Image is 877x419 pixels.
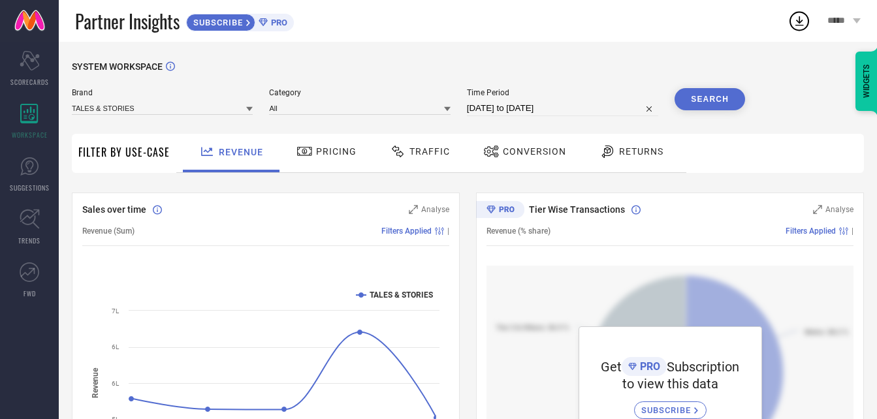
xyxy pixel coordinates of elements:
[409,146,450,157] span: Traffic
[10,183,50,193] span: SUGGESTIONS
[503,146,566,157] span: Conversion
[186,10,294,31] a: SUBSCRIBEPRO
[667,359,739,375] span: Subscription
[187,18,246,27] span: SUBSCRIBE
[447,226,449,236] span: |
[18,236,40,245] span: TRENDS
[72,88,253,97] span: Brand
[75,8,180,35] span: Partner Insights
[82,204,146,215] span: Sales over time
[641,405,694,415] span: SUBSCRIBE
[268,18,287,27] span: PRO
[634,392,707,419] a: SUBSCRIBE
[825,205,853,214] span: Analyse
[813,205,822,214] svg: Zoom
[91,367,100,398] tspan: Revenue
[370,290,433,300] text: TALES & STORIES
[12,130,48,140] span: WORKSPACE
[601,359,622,375] span: Get
[467,88,658,97] span: Time Period
[269,88,450,97] span: Category
[72,61,163,72] span: SYSTEM WORKSPACE
[622,376,718,392] span: to view this data
[675,88,745,110] button: Search
[409,205,418,214] svg: Zoom
[786,226,836,236] span: Filters Applied
[788,9,811,33] div: Open download list
[486,226,550,236] span: Revenue (% share)
[112,343,120,350] text: 6L
[316,146,357,157] span: Pricing
[637,360,660,373] span: PRO
[82,226,135,236] span: Revenue (Sum)
[78,144,170,160] span: Filter By Use-Case
[852,226,853,236] span: |
[467,101,658,116] input: Select time period
[619,146,663,157] span: Returns
[529,204,625,215] span: Tier Wise Transactions
[10,77,49,87] span: SCORECARDS
[219,147,263,157] span: Revenue
[476,201,524,221] div: Premium
[421,205,449,214] span: Analyse
[112,380,120,387] text: 6L
[112,307,120,315] text: 7L
[24,288,36,298] span: FWD
[381,226,432,236] span: Filters Applied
